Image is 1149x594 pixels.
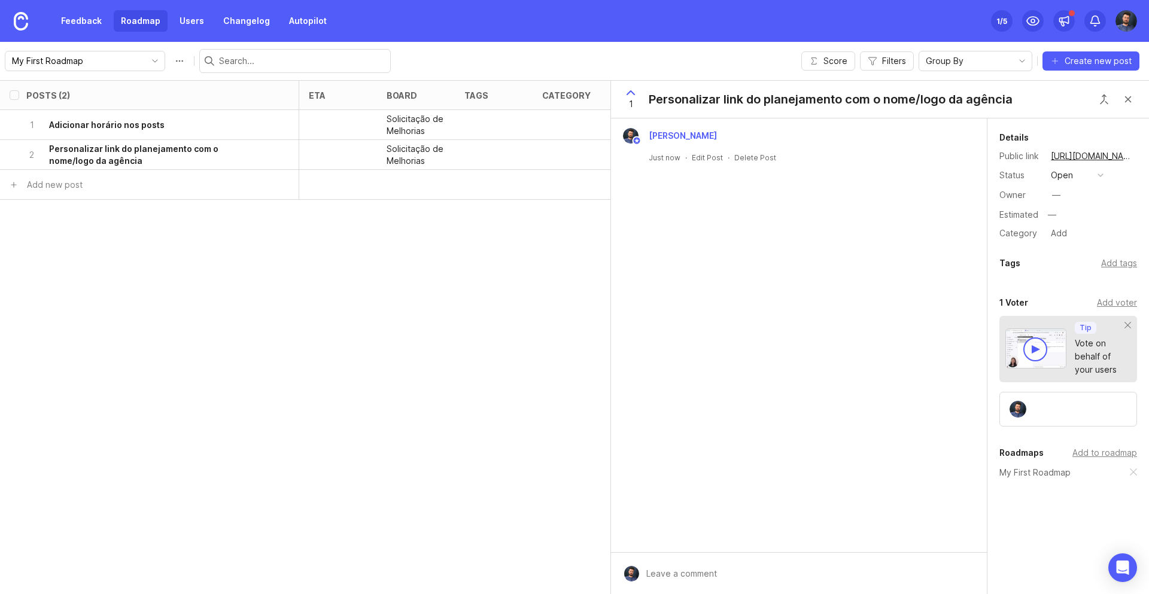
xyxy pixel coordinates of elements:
[919,51,1032,71] div: toggle menu
[991,10,1013,32] button: 1/5
[1065,55,1132,67] span: Create new post
[387,91,417,100] div: board
[999,150,1041,163] div: Public link
[49,143,265,167] h6: Personalizar link do planejamento com o nome/logo da agência
[999,211,1038,219] div: Estimated
[649,153,680,163] a: Just now
[882,55,906,67] span: Filters
[172,10,211,32] a: Users
[999,130,1029,145] div: Details
[49,119,165,131] h6: Adicionar horário nos posts
[1097,296,1137,309] div: Add voter
[623,128,639,144] img: Arlindo Junior
[999,296,1028,310] div: 1 Voter
[1101,257,1137,270] div: Add tags
[1047,148,1137,164] a: [URL][DOMAIN_NAME]
[728,153,729,163] div: ·
[1047,226,1071,241] div: Add
[692,153,723,163] div: Edit Post
[387,143,445,167] p: Solicitação de Melhorias
[823,55,847,67] span: Score
[542,91,591,100] div: category
[649,130,717,141] span: [PERSON_NAME]
[1092,87,1116,111] button: Close button
[1108,553,1137,582] div: Open Intercom Messenger
[216,10,277,32] a: Changelog
[685,153,687,163] div: ·
[1052,188,1060,202] div: —
[387,113,445,137] p: Solicitação de Melhorias
[26,110,265,139] button: 1Adicionar horário nos posts
[145,56,165,66] svg: toggle icon
[1013,56,1032,66] svg: toggle icon
[996,13,1007,29] div: 1 /5
[999,256,1020,270] div: Tags
[629,98,633,111] span: 1
[27,178,83,191] div: Add new post
[616,128,727,144] a: Arlindo Junior[PERSON_NAME]
[1051,169,1073,182] div: open
[1005,328,1066,368] img: video-thumbnail-vote-d41b83416815613422e2ca741bf692cc.jpg
[219,54,385,68] input: Search...
[54,10,109,32] a: Feedback
[1044,207,1060,223] div: —
[1041,226,1071,241] a: Add
[734,153,776,163] div: Delete Post
[1042,51,1139,71] button: Create new post
[12,54,144,68] input: My First Roadmap
[926,54,963,68] span: Group By
[801,51,855,71] button: Score
[1072,446,1137,459] div: Add to roadmap
[1010,401,1026,418] img: Arlindo Junior
[1116,87,1140,111] button: Close button
[309,91,326,100] div: eta
[26,149,37,161] p: 2
[464,91,488,100] div: tags
[999,446,1044,460] div: Roadmaps
[999,466,1071,479] a: My First Roadmap
[999,227,1041,240] div: Category
[26,119,37,131] p: 1
[649,91,1013,108] div: Personalizar link do planejamento com o nome/logo da agência
[1075,337,1125,376] div: Vote on behalf of your users
[1115,10,1137,32] img: Arlindo Junior
[5,51,165,71] div: toggle menu
[1080,323,1092,333] p: Tip
[26,91,70,100] div: Posts (2)
[633,136,642,145] img: member badge
[624,566,639,581] img: Arlindo Junior
[26,140,265,169] button: 2Personalizar link do planejamento com o nome/logo da agência
[999,188,1041,202] div: Owner
[14,12,28,31] img: Canny Home
[999,169,1041,182] div: Status
[114,10,168,32] a: Roadmap
[170,51,189,71] button: Roadmap options
[282,10,334,32] a: Autopilot
[860,51,914,71] button: Filters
